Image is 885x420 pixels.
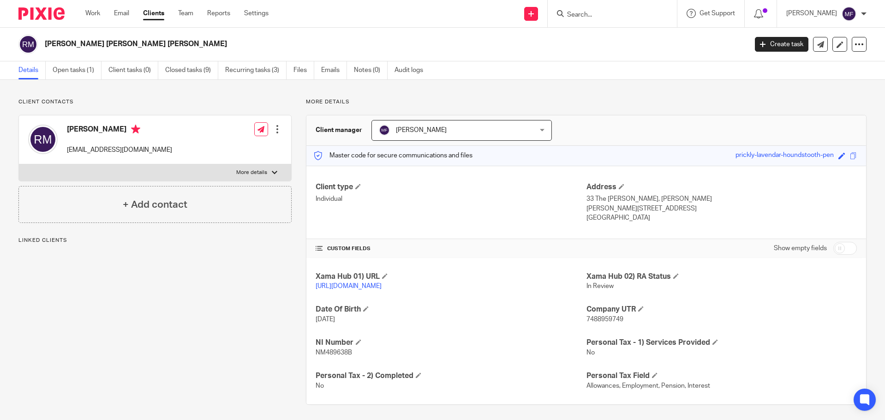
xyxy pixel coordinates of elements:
[306,98,867,106] p: More details
[586,371,857,381] h4: Personal Tax Field
[316,349,352,356] span: NM489638B
[18,61,46,79] a: Details
[316,338,586,348] h4: NI Number
[178,9,193,18] a: Team
[18,7,65,20] img: Pixie
[586,194,857,204] p: 33 The [PERSON_NAME], [PERSON_NAME]
[700,10,735,17] span: Get Support
[316,182,586,192] h4: Client type
[313,151,472,160] p: Master code for secure communications and files
[316,194,586,204] p: Individual
[395,61,430,79] a: Audit logs
[108,61,158,79] a: Client tasks (0)
[842,6,856,21] img: svg%3E
[225,61,287,79] a: Recurring tasks (3)
[45,39,602,49] h2: [PERSON_NAME] [PERSON_NAME] [PERSON_NAME]
[586,272,857,282] h4: Xama Hub 02) RA Status
[131,125,140,134] i: Primary
[774,244,827,253] label: Show empty fields
[85,9,100,18] a: Work
[114,9,129,18] a: Email
[586,316,623,323] span: 7488959749
[316,126,362,135] h3: Client manager
[207,9,230,18] a: Reports
[18,35,38,54] img: svg%3E
[316,371,586,381] h4: Personal Tax - 2) Completed
[586,283,614,289] span: In Review
[586,338,857,348] h4: Personal Tax - 1) Services Provided
[316,283,382,289] a: [URL][DOMAIN_NAME]
[18,237,292,244] p: Linked clients
[755,37,808,52] a: Create task
[586,349,595,356] span: No
[123,198,187,212] h4: + Add contact
[53,61,102,79] a: Open tasks (1)
[316,383,324,389] span: No
[586,305,857,314] h4: Company UTR
[586,182,857,192] h4: Address
[566,11,649,19] input: Search
[736,150,834,161] div: prickly-lavendar-houndstooth-pen
[379,125,390,136] img: svg%3E
[236,169,267,176] p: More details
[586,213,857,222] p: [GEOGRAPHIC_DATA]
[316,305,586,314] h4: Date Of Birth
[28,125,58,154] img: svg%3E
[786,9,837,18] p: [PERSON_NAME]
[396,127,447,133] span: [PERSON_NAME]
[143,9,164,18] a: Clients
[316,245,586,252] h4: CUSTOM FIELDS
[165,61,218,79] a: Closed tasks (9)
[586,383,710,389] span: Allowances, Employment, Pension, Interest
[67,125,172,136] h4: [PERSON_NAME]
[316,316,335,323] span: [DATE]
[586,204,857,213] p: [PERSON_NAME][STREET_ADDRESS]
[244,9,269,18] a: Settings
[67,145,172,155] p: [EMAIL_ADDRESS][DOMAIN_NAME]
[316,272,586,282] h4: Xama Hub 01) URL
[18,98,292,106] p: Client contacts
[354,61,388,79] a: Notes (0)
[293,61,314,79] a: Files
[321,61,347,79] a: Emails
